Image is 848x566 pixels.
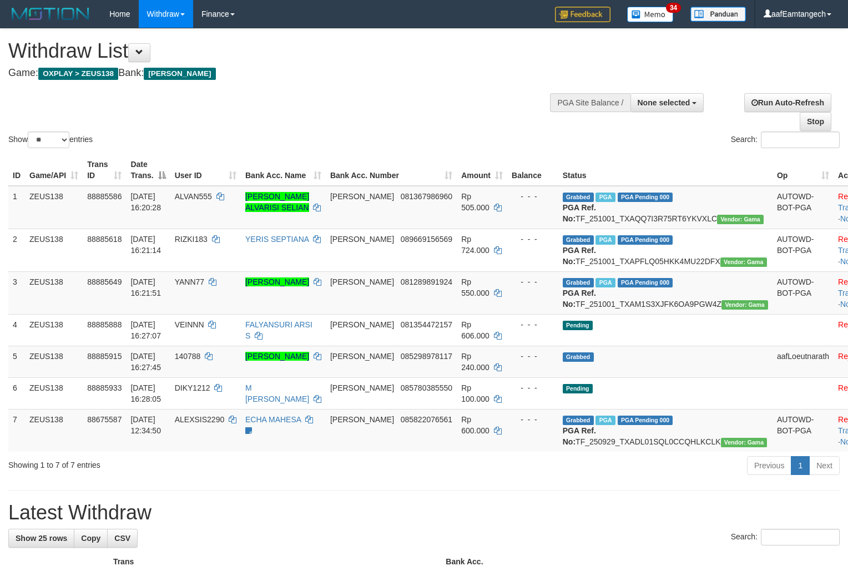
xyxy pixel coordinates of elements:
[130,235,161,255] span: [DATE] 16:21:14
[461,415,489,435] span: Rp 600.000
[401,352,452,361] span: Copy 085298978117 to clipboard
[175,320,204,329] span: VEINNN
[773,154,834,186] th: Op: activate to sort column ascending
[512,319,554,330] div: - - -
[512,234,554,245] div: - - -
[25,154,83,186] th: Game/API: activate to sort column ascending
[8,6,93,22] img: MOTION_logo.png
[87,383,122,392] span: 88885933
[401,277,452,286] span: Copy 081289891924 to clipboard
[563,426,596,446] b: PGA Ref. No:
[74,529,108,548] a: Copy
[326,154,457,186] th: Bank Acc. Number: activate to sort column ascending
[563,193,594,202] span: Grabbed
[512,414,554,425] div: - - -
[773,229,834,271] td: AUTOWD-BOT-PGA
[627,7,674,22] img: Button%20Memo.svg
[558,229,773,271] td: TF_251001_TXAPFLQ05HKK4MU22DFX
[595,235,615,245] span: Marked by aafanarl
[8,40,554,62] h1: Withdraw List
[558,271,773,314] td: TF_251001_TXAM1S3XJFK6OA9PGW4Z
[461,192,489,212] span: Rp 505.000
[245,192,309,212] a: [PERSON_NAME] ALVARISI SELIAN
[144,68,215,80] span: [PERSON_NAME]
[130,320,161,340] span: [DATE] 16:27:07
[461,320,489,340] span: Rp 606.000
[330,383,394,392] span: [PERSON_NAME]
[563,278,594,287] span: Grabbed
[461,235,489,255] span: Rp 724.000
[38,68,118,80] span: OXPLAY > ZEUS138
[401,235,452,244] span: Copy 089669156569 to clipboard
[28,132,69,148] select: Showentries
[241,154,326,186] th: Bank Acc. Name: activate to sort column ascending
[8,132,93,148] label: Show entries
[401,415,452,424] span: Copy 085822076561 to clipboard
[461,383,489,403] span: Rp 100.000
[512,191,554,202] div: - - -
[744,93,831,112] a: Run Auto-Refresh
[773,409,834,452] td: AUTOWD-BOT-PGA
[563,416,594,425] span: Grabbed
[245,320,312,340] a: FALYANSURI ARSI S
[245,277,309,286] a: [PERSON_NAME]
[595,416,615,425] span: Marked by aafpengsreynich
[401,320,452,329] span: Copy 081354472157 to clipboard
[731,529,840,545] label: Search:
[87,415,122,424] span: 88675587
[330,192,394,201] span: [PERSON_NAME]
[330,277,394,286] span: [PERSON_NAME]
[87,192,122,201] span: 88885586
[717,215,764,224] span: Vendor URL: https://trx31.1velocity.biz
[245,415,301,424] a: ECHA MAHESA
[461,352,489,372] span: Rp 240.000
[87,320,122,329] span: 88885888
[773,271,834,314] td: AUTOWD-BOT-PGA
[563,246,596,266] b: PGA Ref. No:
[8,271,25,314] td: 3
[8,529,74,548] a: Show 25 rows
[563,321,593,330] span: Pending
[8,229,25,271] td: 2
[87,277,122,286] span: 88885649
[130,383,161,403] span: [DATE] 16:28:05
[595,278,615,287] span: Marked by aafanarl
[175,277,204,286] span: YANN77
[618,416,673,425] span: PGA Pending
[8,346,25,377] td: 5
[773,186,834,229] td: AUTOWD-BOT-PGA
[25,229,83,271] td: ZEUS138
[16,534,67,543] span: Show 25 rows
[175,383,210,392] span: DIKY1212
[618,193,673,202] span: PGA Pending
[563,384,593,393] span: Pending
[638,98,690,107] span: None selected
[721,438,768,447] span: Vendor URL: https://trx31.1velocity.biz
[809,456,840,475] a: Next
[130,352,161,372] span: [DATE] 16:27:45
[245,235,309,244] a: YERIS SEPTIANA
[175,192,212,201] span: ALVAN555
[555,7,610,22] img: Feedback.jpg
[720,257,767,267] span: Vendor URL: https://trx31.1velocity.biz
[512,276,554,287] div: - - -
[87,352,122,361] span: 88885915
[330,235,394,244] span: [PERSON_NAME]
[791,456,810,475] a: 1
[507,154,558,186] th: Balance
[618,278,673,287] span: PGA Pending
[8,314,25,346] td: 4
[773,346,834,377] td: aafLoeutnarath
[25,271,83,314] td: ZEUS138
[126,154,170,186] th: Date Trans.: activate to sort column descending
[761,132,840,148] input: Search:
[170,154,241,186] th: User ID: activate to sort column ascending
[800,112,831,131] a: Stop
[558,409,773,452] td: TF_250929_TXADL01SQL0CCQHLKCLK
[83,154,126,186] th: Trans ID: activate to sort column ascending
[25,314,83,346] td: ZEUS138
[563,235,594,245] span: Grabbed
[25,377,83,409] td: ZEUS138
[8,68,554,79] h4: Game: Bank:
[761,529,840,545] input: Search:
